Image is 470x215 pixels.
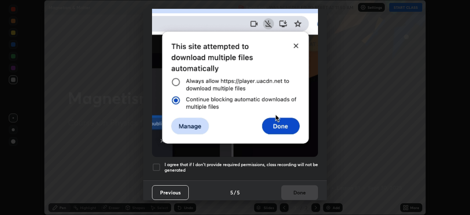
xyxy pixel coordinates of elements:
[230,189,233,196] h4: 5
[164,162,318,173] h5: I agree that if I don't provide required permissions, class recording will not be generated
[237,189,240,196] h4: 5
[152,185,189,200] button: Previous
[234,189,236,196] h4: /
